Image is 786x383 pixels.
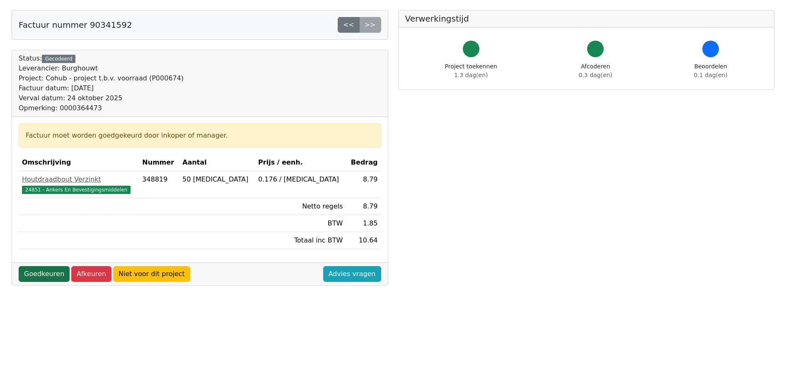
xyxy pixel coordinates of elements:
[579,72,612,78] span: 0.3 dag(en)
[346,215,381,232] td: 1.85
[258,175,343,184] div: 0.176 / [MEDICAL_DATA]
[579,62,612,80] div: Afcoderen
[26,131,374,141] div: Factuur moet worden goedgekeurd door inkoper of manager.
[255,198,346,215] td: Netto regels
[19,266,70,282] a: Goedkeuren
[405,14,768,24] h5: Verwerkingstijd
[113,266,190,282] a: Niet voor dit project
[19,53,184,113] div: Status:
[255,154,346,171] th: Prijs / eenh.
[19,73,184,83] div: Project: Cohub - project t.b.v. voorraad (P000674)
[19,63,184,73] div: Leverancier: Burghouwt
[22,186,131,194] span: 24851 - Ankers En Bevestigingsmiddelen
[22,175,135,194] a: Houtdraadbout Verzinkt24851 - Ankers En Bevestigingsmiddelen
[19,20,132,30] h5: Factuur nummer 90341592
[454,72,488,78] span: 1.3 dag(en)
[694,62,728,80] div: Beoordelen
[255,215,346,232] td: BTW
[346,198,381,215] td: 8.79
[139,171,179,198] td: 348819
[71,266,111,282] a: Afkeuren
[42,55,75,63] div: Gecodeerd
[346,232,381,249] td: 10.64
[19,93,184,103] div: Verval datum: 24 oktober 2025
[255,232,346,249] td: Totaal inc BTW
[338,17,360,33] a: <<
[346,154,381,171] th: Bedrag
[19,83,184,93] div: Factuur datum: [DATE]
[323,266,381,282] a: Advies vragen
[346,171,381,198] td: 8.79
[19,154,139,171] th: Omschrijving
[19,103,184,113] div: Opmerking: 0000364473
[22,175,135,184] div: Houtdraadbout Verzinkt
[139,154,179,171] th: Nummer
[694,72,728,78] span: 0.1 dag(en)
[445,62,497,80] div: Project toekennen
[182,175,252,184] div: 50 [MEDICAL_DATA]
[179,154,255,171] th: Aantal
